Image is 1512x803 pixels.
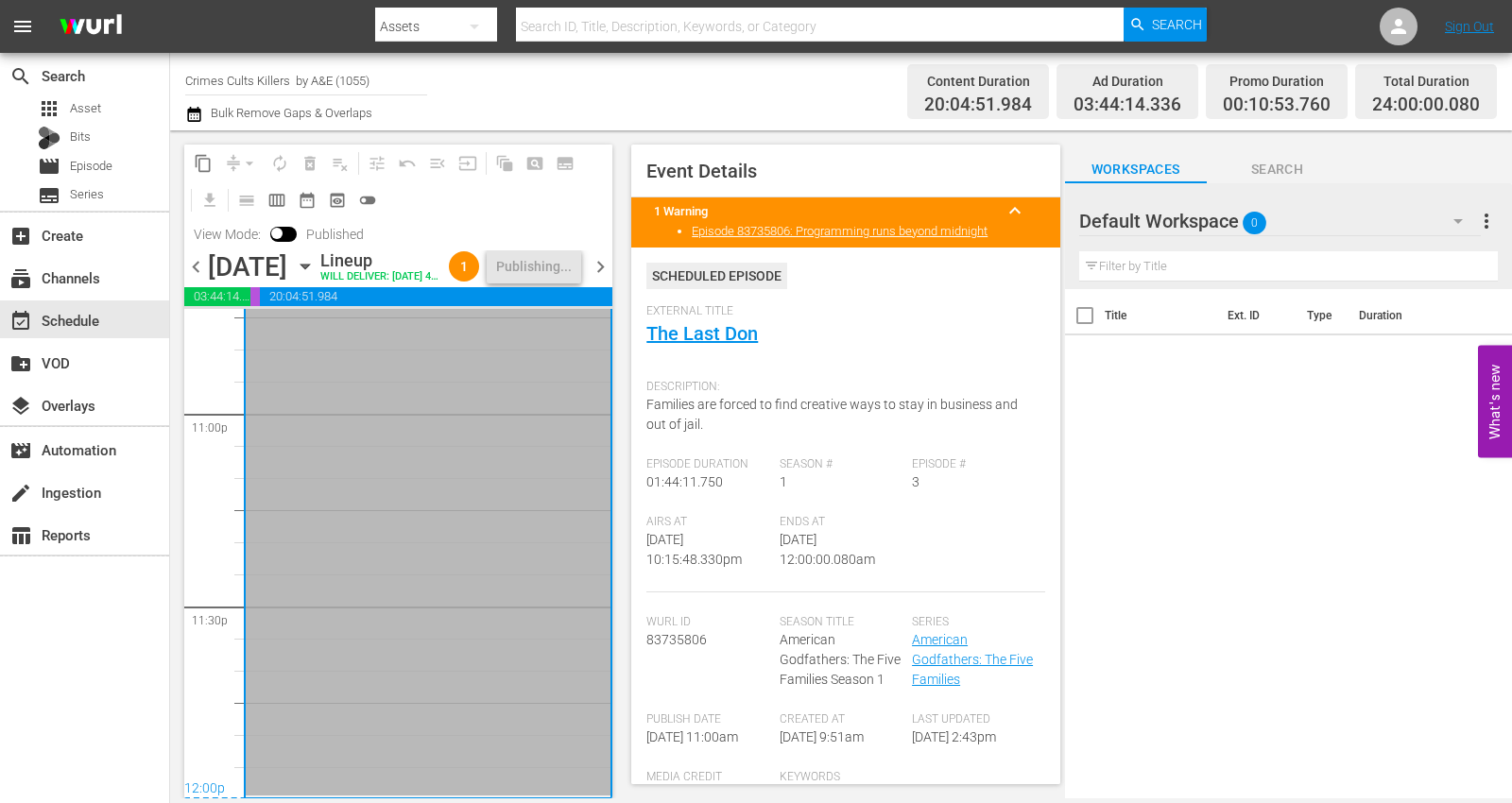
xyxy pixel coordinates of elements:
span: Series [912,615,1035,630]
span: 0 [1243,203,1266,243]
span: Fill episodes with ad slates [422,148,453,179]
span: [DATE] 10:15:48.330pm [646,532,742,567]
span: American Godfathers: The Five Families Season 1 [780,632,901,687]
span: Episode [70,157,112,176]
th: Ext. ID [1216,289,1296,342]
span: Ingestion [9,482,32,504]
span: Select an event to delete [295,148,325,179]
span: 00:10:53.760 [1223,94,1331,116]
span: content_copy [194,154,213,173]
span: Keywords [780,770,902,785]
span: Last Updated [912,712,1035,727]
th: Type [1296,289,1348,342]
span: 20:04:51.984 [924,94,1032,116]
span: search [9,65,32,88]
div: Total Duration [1372,68,1480,94]
span: 1 [449,259,479,274]
span: Description: [646,380,1035,395]
span: 01:44:11.750 [646,474,723,489]
span: Automation [9,439,32,462]
span: Remove Gaps & Overlaps [218,148,265,179]
div: Promo Duration [1223,68,1331,94]
span: 24:00:00.080 [1372,94,1480,116]
span: View Mode: [184,227,270,242]
span: Ends At [780,515,902,530]
span: Series [38,184,60,207]
span: Media Credit [646,770,769,785]
span: keyboard_arrow_up [1004,199,1026,222]
span: [DATE] 11:00am [646,729,738,744]
span: View Backup [322,185,352,215]
th: Duration [1348,289,1461,342]
span: Episode Duration [646,457,769,472]
span: calendar_view_week_outlined [267,191,286,210]
span: Toggle to switch from Published to Draft view. [270,227,283,240]
span: Schedule [9,310,32,333]
span: more_vert [1475,210,1498,232]
span: Channels [9,267,32,290]
span: movie [38,155,60,178]
button: more_vert [1475,198,1498,244]
a: American Godfathers: The Five Families [912,632,1033,687]
span: VOD [9,352,32,375]
th: Title [1105,289,1216,342]
div: [DATE] [208,251,287,282]
span: Asset [70,99,101,118]
span: date_range_outlined [298,191,317,210]
span: Bulk Remove Gaps & Overlaps [208,106,372,120]
span: 24 hours Lineup View is OFF [352,185,383,215]
span: toggle_off [358,191,377,210]
span: Episode # [912,457,1035,472]
span: 20:04:51.984 [260,287,613,306]
a: Sign Out [1445,19,1494,34]
span: [DATE] 9:51am [780,729,864,744]
button: Search [1124,8,1207,42]
span: Bits [70,128,91,146]
span: Wurl Id [646,615,769,630]
span: Search [1152,8,1202,42]
div: Scheduled Episode [646,263,787,289]
div: Publishing... [496,249,572,283]
button: Publishing... [487,249,581,283]
span: preview_outlined [328,191,347,210]
span: 00:10:53.760 [250,287,260,306]
span: [DATE] 12:00:00.080am [780,532,875,567]
span: Airs At [646,515,769,530]
span: 1 [780,474,787,489]
span: Published [297,227,373,242]
span: Clear Lineup [325,148,355,179]
img: ans4CAIJ8jUAAAAAAAAAAAAAAAAAAAAAAAAgQb4GAAAAAAAAAAAAAAAAAAAAAAAAJMjXAAAAAAAAAAAAAAAAAAAAAAAAgAT5G... [45,5,136,49]
div: Lineup [320,250,441,271]
span: Series [70,185,104,204]
span: Asset [38,97,60,120]
span: chevron_right [589,255,612,279]
span: Event Details [646,160,757,182]
button: keyboard_arrow_up [992,188,1038,233]
span: 03:44:14.336 [184,287,250,306]
span: Publish Date [646,712,769,727]
a: Episode 83735806: Programming runs beyond midnight [692,224,988,238]
a: The Last Don [646,322,758,345]
div: 12:00p [184,780,612,799]
span: External Title [646,304,1035,319]
div: WILL DELIVER: [DATE] 4a (local) [320,271,441,283]
span: Overlays [9,395,32,418]
title: 1 Warning [654,204,991,218]
div: Default Workspace [1079,195,1481,248]
span: Created At [780,712,902,727]
span: 3 [912,474,919,489]
button: Open Feedback Widget [1478,346,1512,458]
div: Ad Duration [1074,68,1181,94]
div: Content Duration [924,68,1032,94]
span: 03:44:14.336 [1074,94,1181,116]
span: Search [1207,158,1349,181]
span: Season Title [780,615,902,630]
span: Loop Content [265,148,295,179]
span: menu [11,15,34,38]
span: 83735806 [646,632,707,647]
span: Create [9,225,32,248]
span: chevron_left [184,255,208,279]
span: Workspaces [1065,158,1207,181]
span: [DATE] 2:43pm [912,729,996,744]
span: Season # [780,457,902,472]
